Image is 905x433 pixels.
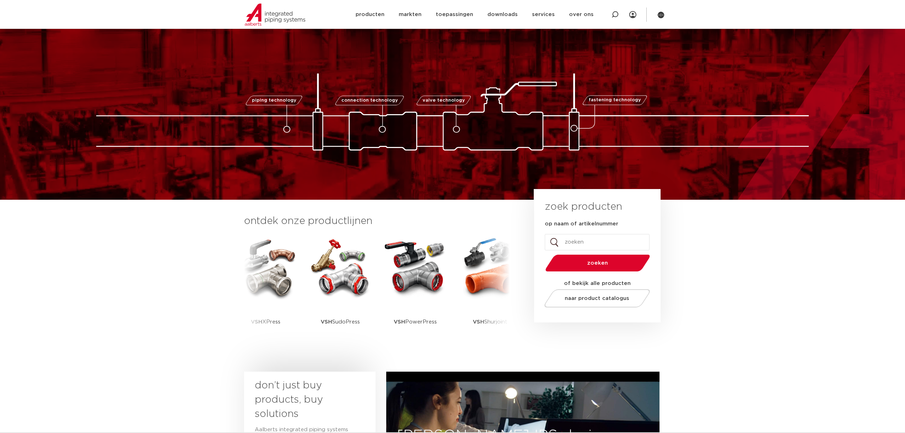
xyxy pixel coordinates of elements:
[321,319,332,325] strong: VSH
[321,300,360,344] p: SudoPress
[308,235,372,344] a: VSHSudoPress
[458,235,522,344] a: VSHShurjoint
[589,98,641,103] span: fastening technology
[422,98,465,103] span: valve technology
[543,289,652,307] a: naar product catalogus
[251,319,262,325] strong: VSH
[564,281,631,286] strong: of bekijk alle producten
[394,300,437,344] p: PowerPress
[255,378,352,421] h3: don’t just buy products, buy solutions
[545,200,622,214] h3: zoek producten
[233,235,298,344] a: VSHXPress
[383,235,447,344] a: VSHPowerPress
[545,234,650,250] input: zoeken
[473,300,507,344] p: Shurjoint
[244,214,510,228] h3: ontdek onze productlijnen
[545,220,618,228] label: op naam of artikelnummer
[341,98,398,103] span: connection technology
[565,296,630,301] span: naar product catalogus
[251,300,280,344] p: XPress
[543,254,653,272] button: zoeken
[564,260,632,266] span: zoeken
[394,319,405,325] strong: VSH
[473,319,484,325] strong: VSH
[252,98,296,103] span: piping technology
